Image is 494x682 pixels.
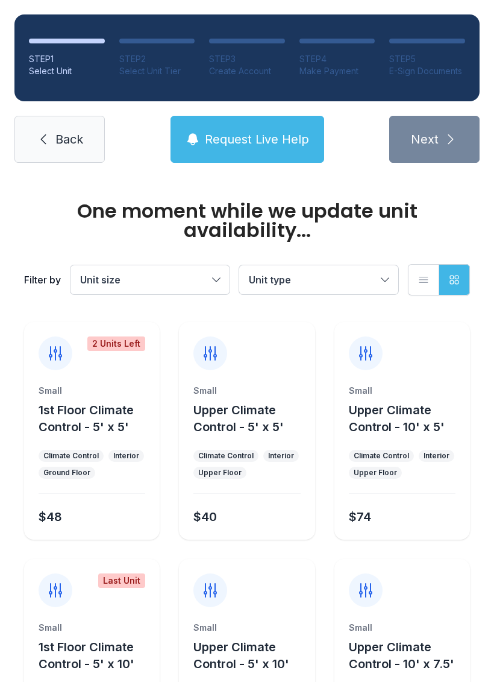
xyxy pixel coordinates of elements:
div: Small [39,622,145,634]
div: Small [193,622,300,634]
span: Upper Climate Control - 10' x 7.5' [349,640,454,671]
span: 1st Floor Climate Control - 5' x 5' [39,403,134,434]
div: Upper Floor [354,468,397,478]
div: $48 [39,508,62,525]
div: Make Payment [299,65,375,77]
div: STEP 2 [119,53,195,65]
div: Small [39,385,145,397]
div: STEP 5 [389,53,465,65]
span: Back [55,131,83,148]
button: 1st Floor Climate Control - 5' x 5' [39,402,155,435]
span: Unit size [80,274,120,286]
span: Upper Climate Control - 5' x 5' [193,403,284,434]
span: Upper Climate Control - 5' x 10' [193,640,289,671]
button: Upper Climate Control - 5' x 5' [193,402,310,435]
div: Small [349,385,455,397]
div: Small [193,385,300,397]
div: Small [349,622,455,634]
div: $40 [193,508,217,525]
span: Request Live Help [205,131,309,148]
div: Climate Control [354,451,409,461]
div: STEP 1 [29,53,105,65]
button: Unit size [70,265,230,294]
button: 1st Floor Climate Control - 5' x 10' [39,639,155,672]
div: Create Account [209,65,285,77]
button: Upper Climate Control - 10' x 7.5' [349,639,465,672]
div: STEP 3 [209,53,285,65]
div: Select Unit [29,65,105,77]
div: Climate Control [43,451,99,461]
span: 1st Floor Climate Control - 5' x 10' [39,640,134,671]
span: Next [411,131,439,148]
div: Ground Floor [43,468,90,478]
div: $74 [349,508,371,525]
div: Select Unit Tier [119,65,195,77]
div: Interior [424,451,449,461]
button: Upper Climate Control - 5' x 10' [193,639,310,672]
span: Unit type [249,274,291,286]
div: Interior [113,451,139,461]
span: Upper Climate Control - 10' x 5' [349,403,445,434]
div: STEP 4 [299,53,375,65]
div: One moment while we update unit availability... [24,201,470,240]
div: Interior [268,451,294,461]
div: Upper Floor [198,468,242,478]
div: 2 Units Left [87,336,145,351]
button: Upper Climate Control - 10' x 5' [349,402,465,435]
div: Climate Control [198,451,254,461]
div: Last Unit [98,573,145,588]
button: Unit type [239,265,398,294]
div: Filter by [24,273,61,287]
div: E-Sign Documents [389,65,465,77]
